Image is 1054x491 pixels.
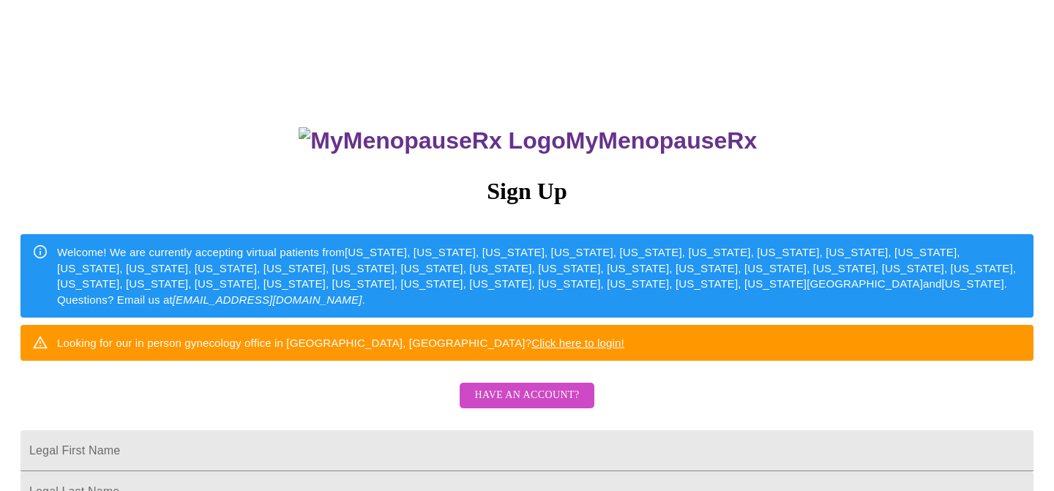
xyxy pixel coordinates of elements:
[531,337,624,349] a: Click here to login!
[20,178,1034,205] h3: Sign Up
[460,383,594,408] button: Have an account?
[456,399,597,411] a: Have an account?
[23,127,1034,154] h3: MyMenopauseRx
[173,293,362,306] em: [EMAIL_ADDRESS][DOMAIN_NAME]
[299,127,565,154] img: MyMenopauseRx Logo
[474,386,579,405] span: Have an account?
[57,329,624,356] div: Looking for our in person gynecology office in [GEOGRAPHIC_DATA], [GEOGRAPHIC_DATA]?
[57,239,1022,313] div: Welcome! We are currently accepting virtual patients from [US_STATE], [US_STATE], [US_STATE], [US...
